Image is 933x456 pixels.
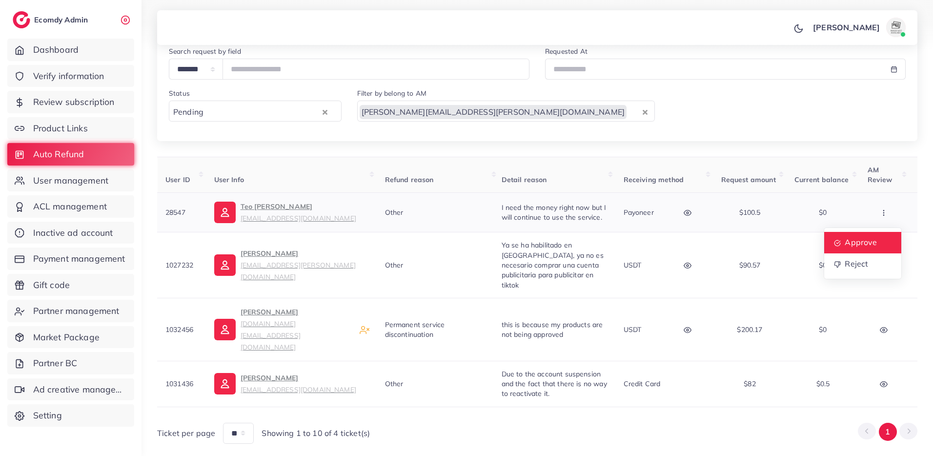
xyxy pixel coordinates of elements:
img: avatar [886,18,906,37]
span: Detail reason [502,175,547,184]
span: Reject [845,259,868,269]
p: Credit card [624,378,661,390]
span: $0 [819,261,827,269]
img: ic-user-info.36bf1079.svg [214,373,235,394]
span: $82 [744,379,755,388]
a: Product Links [7,117,134,140]
a: User management [7,169,134,192]
small: [EMAIL_ADDRESS][DOMAIN_NAME] [240,214,356,222]
label: Status [169,88,190,98]
span: 1032456 [165,325,193,334]
span: User ID [165,175,190,184]
span: Partner management [33,305,120,317]
input: Search for option [206,103,320,119]
span: Payment management [33,252,125,265]
span: I need the money right now but I will continue to use the service. [502,203,607,222]
span: Dashboard [33,43,79,56]
span: Ticket per page [157,428,215,439]
div: Search for option [357,101,655,122]
span: Showing 1 to 10 of 4 ticket(s) [262,428,370,439]
a: Ad creative management [7,378,134,401]
a: [PERSON_NAME][DOMAIN_NAME][EMAIL_ADDRESS][DOMAIN_NAME] [214,306,351,353]
img: ic-user-info.36bf1079.svg [214,254,235,276]
a: [PERSON_NAME][EMAIL_ADDRESS][PERSON_NAME][DOMAIN_NAME] [214,248,369,283]
a: Setting [7,404,134,427]
label: Filter by belong to AM [357,88,427,98]
span: Auto Refund [33,148,84,161]
a: Partner BC [7,352,134,374]
span: Current balance [794,175,849,184]
span: User Info [214,175,243,184]
a: Gift code [7,274,134,296]
h2: Ecomdy Admin [34,15,90,24]
p: payoneer [624,207,654,218]
small: [EMAIL_ADDRESS][PERSON_NAME][DOMAIN_NAME] [240,261,355,281]
img: ic-user-info.36bf1079.svg [214,202,235,223]
a: Auto Refund [7,143,134,166]
span: this is because my products are not being approved [502,320,603,339]
a: Teo [PERSON_NAME][EMAIL_ADDRESS][DOMAIN_NAME] [214,201,356,224]
span: Other [385,208,403,217]
span: Product Links [33,122,88,135]
a: Partner management [7,300,134,322]
p: [PERSON_NAME] [240,372,356,395]
p: [PERSON_NAME] [813,21,880,33]
span: Other [385,379,403,388]
span: Approve [845,237,877,247]
a: Inactive ad account [7,222,134,244]
span: Ad creative management [33,383,127,396]
span: Receiving method [624,175,684,184]
span: Request amount [721,175,776,184]
span: Pending [171,105,205,119]
ul: Pagination [858,423,917,441]
a: [PERSON_NAME][EMAIL_ADDRESS][DOMAIN_NAME] [214,372,356,395]
a: Review subscription [7,91,134,113]
a: Verify information [7,65,134,87]
p: USDT [624,324,642,335]
span: 1027232 [165,261,193,269]
span: 28547 [165,208,185,217]
input: Search for option [628,103,640,119]
span: [PERSON_NAME][EMAIL_ADDRESS][PERSON_NAME][DOMAIN_NAME] [360,105,627,119]
p: Teo [PERSON_NAME] [240,201,356,224]
button: Go to page 1 [879,423,897,441]
img: ic-user-info.36bf1079.svg [214,319,235,340]
span: Permanent service discontinuation [385,320,445,339]
span: $0 [819,208,827,217]
button: Clear Selected [323,106,327,117]
span: Refund reason [385,175,433,184]
span: AM Review [868,166,892,184]
span: 1031436 [165,379,193,388]
span: $90.57 [739,261,761,269]
a: ACL management [7,195,134,218]
span: Due to the account suspension and the fact that there is no way to reactivate it. [502,370,607,398]
span: Partner BC [33,357,78,370]
p: [PERSON_NAME] [240,248,369,283]
span: $0 [819,325,827,334]
span: Market Package [33,331,100,344]
button: Clear Selected [643,106,648,117]
span: Setting [33,409,62,422]
span: ACL management [33,200,107,213]
span: $200.17 [737,325,762,334]
span: $100.5 [739,208,761,217]
span: $0.5 [816,379,830,388]
span: Ya se ha habilitado en [GEOGRAPHIC_DATA], ya no es necesario comprar una cuenta publicitaria para... [502,241,604,289]
label: Search request by field [169,46,241,56]
a: logoEcomdy Admin [13,11,90,28]
a: Market Package [7,326,134,349]
span: Review subscription [33,96,115,108]
span: Verify information [33,70,104,83]
span: Gift code [33,279,70,291]
p: USDT [624,259,642,271]
a: Payment management [7,248,134,270]
span: Inactive ad account [33,227,113,239]
span: Other [385,261,403,269]
span: User management [33,174,108,187]
a: Dashboard [7,39,134,61]
small: [EMAIL_ADDRESS][DOMAIN_NAME] [240,385,356,394]
img: logo [13,11,30,28]
small: [DOMAIN_NAME][EMAIL_ADDRESS][DOMAIN_NAME] [240,319,300,351]
p: [PERSON_NAME] [240,306,351,353]
div: Search for option [169,101,342,122]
